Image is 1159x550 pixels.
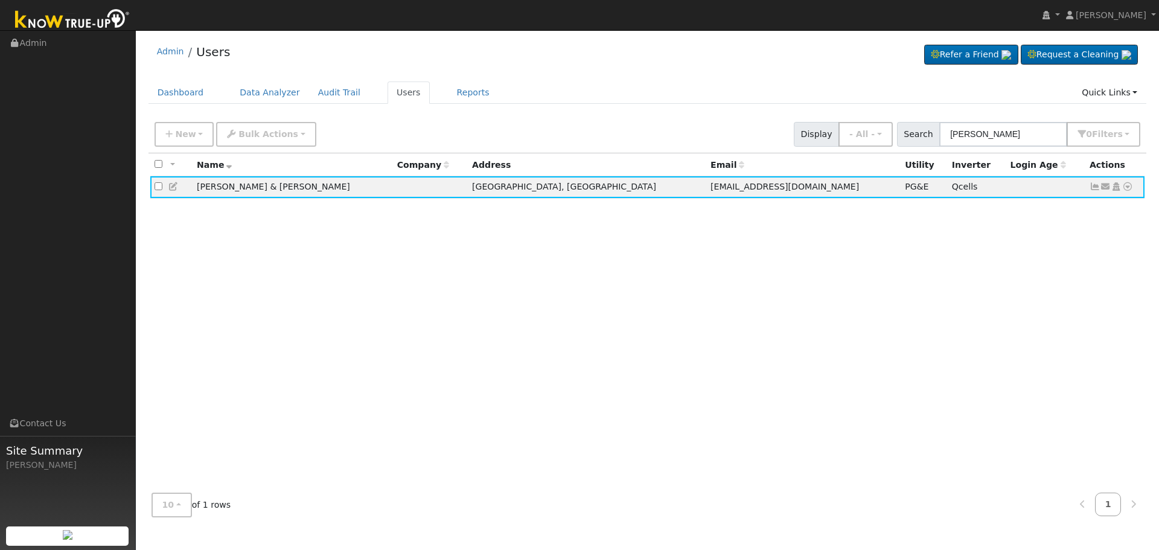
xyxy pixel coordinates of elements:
button: 10 [152,493,192,517]
span: Search [897,122,940,147]
a: Audit Trail [309,82,369,104]
button: Bulk Actions [216,122,316,147]
span: of 1 rows [152,493,231,517]
span: Name [197,160,232,170]
span: Filter [1092,129,1123,139]
button: 0Filters [1067,122,1140,147]
div: Actions [1090,159,1140,171]
a: Admin [157,46,184,56]
div: Utility [905,159,943,171]
a: Users [388,82,430,104]
td: [PERSON_NAME] & [PERSON_NAME] [193,176,393,199]
input: Search [939,122,1067,147]
span: 10 [162,500,174,510]
a: 1 [1095,493,1122,516]
a: Quick Links [1073,82,1146,104]
a: Refer a Friend [924,45,1018,65]
a: Users [196,45,230,59]
a: Request a Cleaning [1021,45,1138,65]
a: Reports [448,82,499,104]
img: retrieve [1001,50,1011,60]
a: Dashboard [148,82,213,104]
span: PG&E [905,182,928,191]
span: Days since last login [1011,160,1066,170]
span: s [1117,129,1122,139]
a: Login As [1111,182,1122,191]
td: [GEOGRAPHIC_DATA], [GEOGRAPHIC_DATA] [468,176,706,199]
span: [PERSON_NAME] [1076,10,1146,20]
a: Other actions [1122,181,1133,193]
div: [PERSON_NAME] [6,459,129,472]
a: Show Graph [1090,182,1100,191]
span: [EMAIL_ADDRESS][DOMAIN_NAME] [710,182,859,191]
div: Address [472,159,702,171]
a: rubenru62@gmail.com [1100,181,1111,193]
button: - All - [838,122,893,147]
span: Display [794,122,839,147]
span: Qcells [952,182,978,191]
img: retrieve [1122,50,1131,60]
span: Company name [397,160,449,170]
div: Inverter [952,159,1002,171]
img: retrieve [63,530,72,540]
span: New [175,129,196,139]
img: Know True-Up [9,7,136,34]
button: New [155,122,214,147]
a: Edit User [168,182,179,191]
a: Data Analyzer [231,82,309,104]
span: Site Summary [6,443,129,459]
span: Email [710,160,744,170]
span: Bulk Actions [238,129,298,139]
